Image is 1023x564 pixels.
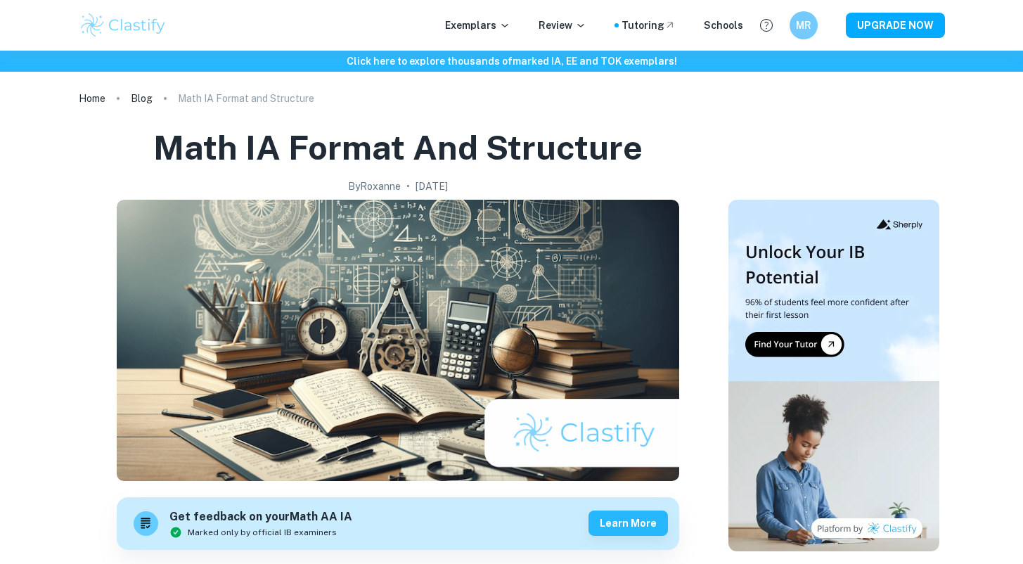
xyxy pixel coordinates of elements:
span: Marked only by official IB examiners [188,526,337,539]
img: Math IA Format and Structure cover image [117,200,679,481]
a: Tutoring [622,18,676,33]
img: Clastify logo [79,11,168,39]
button: Help and Feedback [754,13,778,37]
img: Thumbnail [728,200,939,551]
p: Review [539,18,586,33]
a: Home [79,89,105,108]
p: Exemplars [445,18,510,33]
a: Schools [704,18,743,33]
h6: Get feedback on your Math AA IA [169,508,352,526]
p: Math IA Format and Structure [178,91,314,106]
h2: By Roxanne [348,179,401,194]
h2: [DATE] [416,179,448,194]
h1: Math IA Format and Structure [153,125,643,170]
button: Learn more [588,511,668,536]
button: UPGRADE NOW [846,13,945,38]
p: • [406,179,410,194]
button: MR [790,11,818,39]
a: Blog [131,89,153,108]
h6: Click here to explore thousands of marked IA, EE and TOK exemplars ! [3,53,1020,69]
h6: MR [795,18,811,33]
a: Get feedback on yourMath AA IAMarked only by official IB examinersLearn more [117,497,679,550]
